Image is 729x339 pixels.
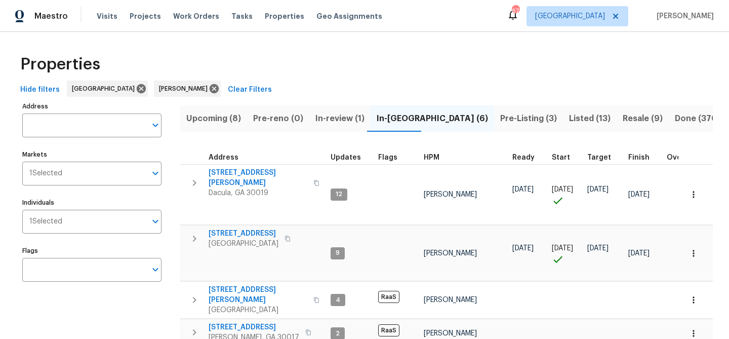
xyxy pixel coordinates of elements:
span: [STREET_ADDRESS] [209,229,278,239]
td: Project started on time [548,164,583,225]
span: In-[GEOGRAPHIC_DATA] (6) [377,111,488,126]
span: Address [209,154,238,161]
span: [PERSON_NAME] [653,11,714,21]
span: [DATE] [512,186,534,193]
div: [PERSON_NAME] [154,81,221,97]
span: Hide filters [20,84,60,96]
span: Clear Filters [228,84,272,96]
div: [GEOGRAPHIC_DATA] [67,81,148,97]
span: Geo Assignments [316,11,382,21]
label: Markets [22,152,161,158]
span: Properties [20,59,100,69]
span: Ready [512,154,535,161]
span: 1 Selected [29,217,62,226]
label: Flags [22,248,161,254]
span: Tasks [231,13,253,20]
span: [PERSON_NAME] [159,84,212,94]
span: 4 [332,296,344,305]
span: Resale (9) [623,111,663,126]
button: Clear Filters [224,81,276,99]
span: [GEOGRAPHIC_DATA] [72,84,139,94]
button: Hide filters [16,81,64,99]
span: [GEOGRAPHIC_DATA] [535,11,605,21]
span: Dacula, GA 30019 [209,188,307,198]
span: Target [587,154,611,161]
span: Pre-Listing (3) [500,111,557,126]
span: [DATE] [628,250,650,257]
label: Address [22,103,161,109]
span: Visits [97,11,117,21]
td: Project started on time [548,225,583,281]
span: 1 Selected [29,169,62,178]
span: [DATE] [552,186,573,193]
span: [GEOGRAPHIC_DATA] [209,305,307,315]
span: Start [552,154,570,161]
span: [GEOGRAPHIC_DATA] [209,239,278,249]
label: Individuals [22,200,161,206]
span: Projects [130,11,161,21]
span: Upcoming (8) [186,111,241,126]
span: Finish [628,154,650,161]
span: 2 [332,329,344,338]
span: Pre-reno (0) [253,111,303,126]
div: 67 [512,6,519,16]
span: 12 [332,190,346,199]
button: Open [148,214,163,229]
span: Listed (13) [569,111,611,126]
div: Target renovation project end date [587,154,620,161]
span: Maestro [34,11,68,21]
span: [STREET_ADDRESS][PERSON_NAME] [209,285,307,305]
span: Updates [331,154,361,161]
button: Open [148,118,163,132]
span: [PERSON_NAME] [424,296,477,304]
span: [STREET_ADDRESS] [209,322,299,332]
span: [PERSON_NAME] [424,330,477,337]
span: [PERSON_NAME] [424,191,477,198]
span: RaaS [378,324,399,336]
span: Done (370) [675,111,720,126]
span: 9 [332,249,344,257]
span: [DATE] [587,186,609,193]
span: Properties [265,11,304,21]
span: Flags [378,154,397,161]
span: [DATE] [628,191,650,198]
div: Days past target finish date [667,154,702,161]
span: [PERSON_NAME] [424,250,477,257]
span: In-review (1) [315,111,364,126]
span: HPM [424,154,439,161]
button: Open [148,166,163,180]
span: RaaS [378,291,399,303]
span: Work Orders [173,11,219,21]
span: [DATE] [587,245,609,252]
span: [STREET_ADDRESS][PERSON_NAME] [209,168,307,188]
div: Earliest renovation start date (first business day after COE or Checkout) [512,154,544,161]
div: Actual renovation start date [552,154,579,161]
span: [DATE] [552,245,573,252]
span: Overall [667,154,693,161]
button: Open [148,262,163,277]
div: Projected renovation finish date [628,154,659,161]
span: [DATE] [512,245,534,252]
